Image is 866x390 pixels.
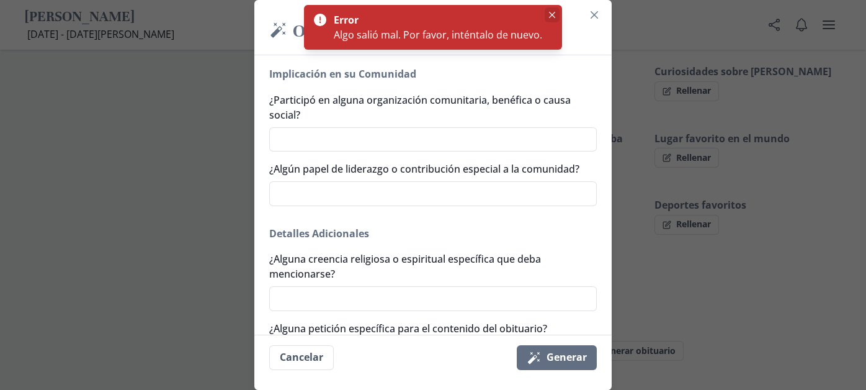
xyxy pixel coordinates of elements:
[269,226,597,241] h2: Detalles Adicionales
[269,66,597,81] h2: Implicación en su Comunidad
[517,345,597,370] button: Generar
[584,5,604,25] button: Close
[269,20,597,45] h2: Obituario de [PERSON_NAME]
[269,321,589,336] label: ¿Alguna petición específica para el contenido del obituario?
[269,93,589,122] label: ¿Participó en alguna organización comunitaria, benéfica o causa social?
[269,161,589,176] label: ¿Algún papel de liderazgo o contribución especial a la comunidad?
[334,27,542,42] div: Algo salió mal. Por favor, inténtalo de nuevo.
[334,12,537,27] div: Error
[269,345,334,370] button: Cancelar
[269,252,589,281] label: ¿Alguna creencia religiosa o espiritual específica que deba mencionarse?
[545,7,560,22] button: Close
